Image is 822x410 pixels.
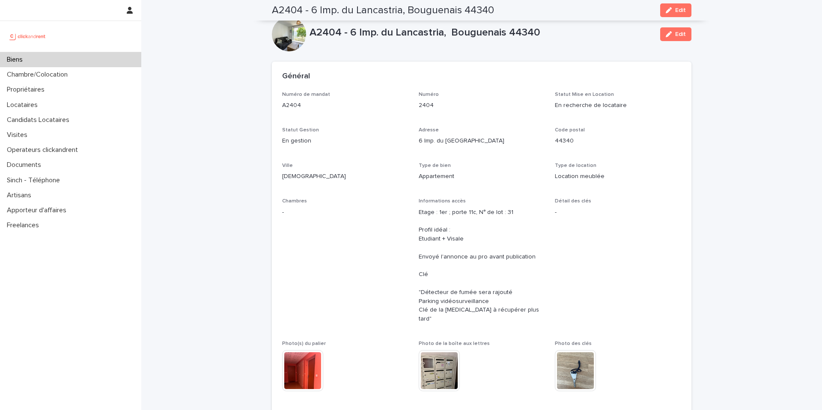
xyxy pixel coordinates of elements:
[3,146,85,154] p: Operateurs clickandrent
[555,341,592,346] span: Photo des clés
[419,208,545,324] p: Etage : 1er ; porte 11c, N° de lot : 31 Profil idéal : Etudiant + Visale Envoyé l'annonce au pro ...
[419,101,545,110] p: 2404
[419,128,439,133] span: Adresse
[310,27,653,39] p: A2404 - 6 Imp. du Lancastria, Bouguenais 44340
[555,208,681,217] p: -
[272,4,494,17] h2: A2404 - 6 Imp. du Lancastria, Bouguenais 44340
[282,128,319,133] span: Statut Gestion
[3,116,76,124] p: Candidats Locataires
[675,7,686,13] span: Edit
[555,128,585,133] span: Code postal
[282,92,330,97] span: Numéro de mandat
[282,208,408,217] p: -
[3,161,48,169] p: Documents
[3,176,67,184] p: Sinch - Téléphone
[660,27,691,41] button: Edit
[555,199,591,204] span: Détail des clés
[675,31,686,37] span: Edit
[3,191,38,199] p: Artisans
[3,206,73,214] p: Apporteur d'affaires
[555,137,681,146] p: 44340
[282,72,310,81] h2: Général
[419,172,545,181] p: Appartement
[282,101,408,110] p: A2404
[555,101,681,110] p: En recherche de locataire
[419,341,490,346] span: Photo de la boîte aux lettres
[555,163,596,168] span: Type de location
[282,172,408,181] p: [DEMOGRAPHIC_DATA]
[419,199,466,204] span: Informations accès
[3,86,51,94] p: Propriétaires
[3,71,74,79] p: Chambre/Colocation
[282,163,293,168] span: Ville
[555,172,681,181] p: Location meublée
[3,221,46,229] p: Freelances
[282,341,326,346] span: Photo(s) du palier
[282,199,307,204] span: Chambres
[3,101,45,109] p: Locataires
[419,92,439,97] span: Numéro
[419,137,545,146] p: 6 Imp. du [GEOGRAPHIC_DATA]
[555,92,614,97] span: Statut Mise en Location
[660,3,691,17] button: Edit
[419,163,451,168] span: Type de bien
[7,28,48,45] img: UCB0brd3T0yccxBKYDjQ
[3,131,34,139] p: Visites
[282,137,408,146] p: En gestion
[3,56,30,64] p: Biens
